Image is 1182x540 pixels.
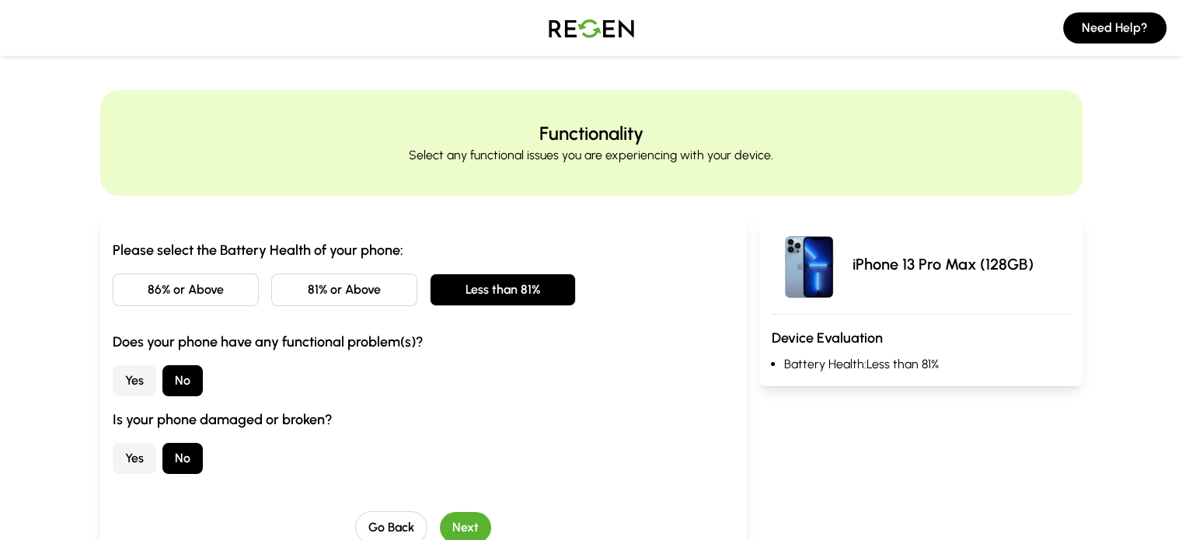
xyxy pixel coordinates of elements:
[271,273,417,306] button: 81% or Above
[853,253,1034,275] p: iPhone 13 Pro Max (128GB)
[1063,12,1166,44] button: Need Help?
[772,227,846,301] img: iPhone 13 Pro Max
[113,365,156,396] button: Yes
[784,355,1070,374] li: Battery Health: Less than 81%
[537,6,646,50] img: Logo
[113,443,156,474] button: Yes
[539,121,643,146] h2: Functionality
[113,409,734,430] h3: Is your phone damaged or broken?
[430,273,576,306] button: Less than 81%
[113,239,734,261] h3: Please select the Battery Health of your phone:
[409,146,773,165] p: Select any functional issues you are experiencing with your device.
[113,273,259,306] button: 86% or Above
[162,443,203,474] button: No
[162,365,203,396] button: No
[772,327,1070,349] h3: Device Evaluation
[113,331,734,353] h3: Does your phone have any functional problem(s)?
